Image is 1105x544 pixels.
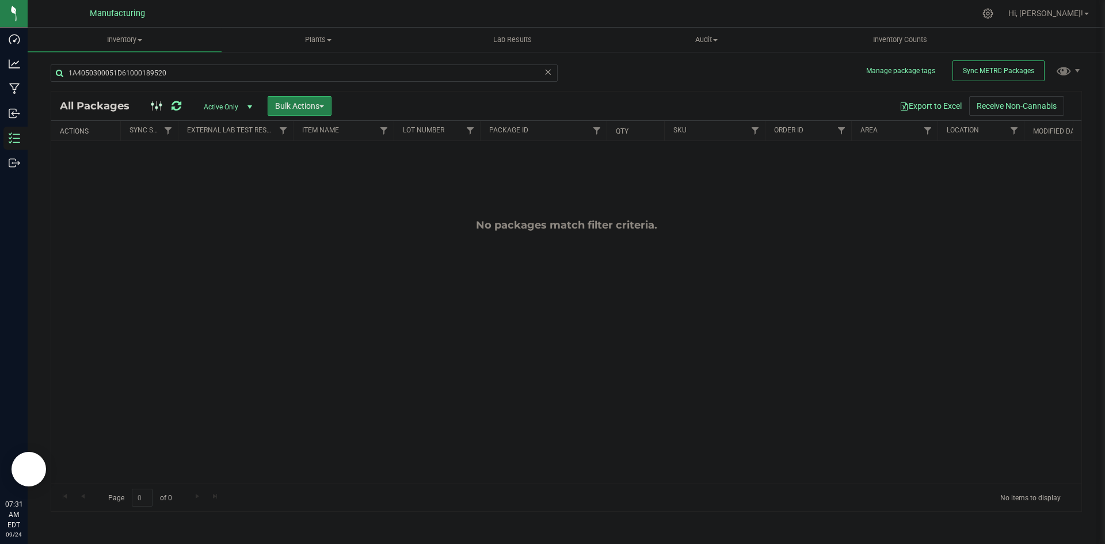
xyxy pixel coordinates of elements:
[866,66,935,76] button: Manage package tags
[51,219,1081,231] div: No packages match filter criteria.
[981,8,995,19] div: Manage settings
[222,28,416,52] a: Plants
[858,35,943,45] span: Inventory Counts
[746,121,765,140] a: Filter
[416,28,609,52] a: Lab Results
[90,9,145,18] span: Manufacturing
[774,126,803,134] a: Order Id
[302,126,339,134] a: Item Name
[673,126,687,134] a: SKU
[832,121,851,140] a: Filter
[919,121,938,140] a: Filter
[860,126,878,134] a: Area
[969,96,1064,116] button: Receive Non-Cannabis
[489,126,528,134] a: Package ID
[1033,127,1083,135] a: Modified Date
[892,96,969,116] button: Export to Excel
[98,489,181,507] span: Page of 0
[947,126,979,134] a: Location
[963,67,1034,75] span: Sync METRC Packages
[803,28,997,52] a: Inventory Counts
[9,83,20,94] inline-svg: Manufacturing
[9,33,20,45] inline-svg: Dashboard
[610,35,803,45] span: Audit
[616,127,628,135] a: Qty
[60,100,141,112] span: All Packages
[9,157,20,169] inline-svg: Outbound
[9,132,20,144] inline-svg: Inventory
[129,126,174,134] a: Sync Status
[275,101,324,111] span: Bulk Actions
[403,126,444,134] a: Lot Number
[159,121,178,140] a: Filter
[5,530,22,539] p: 09/24
[375,121,394,140] a: Filter
[60,127,116,135] div: Actions
[1008,9,1083,18] span: Hi, [PERSON_NAME]!
[9,58,20,70] inline-svg: Analytics
[588,121,607,140] a: Filter
[609,28,803,52] a: Audit
[478,35,547,45] span: Lab Results
[222,35,415,45] span: Plants
[28,28,222,52] a: Inventory
[9,108,20,119] inline-svg: Inbound
[1005,121,1024,140] a: Filter
[991,489,1070,506] span: No items to display
[5,499,22,530] p: 07:31 AM EDT
[28,35,222,45] span: Inventory
[952,60,1045,81] button: Sync METRC Packages
[274,121,293,140] a: Filter
[12,452,46,486] iframe: Resource center
[544,64,552,79] span: Clear
[268,96,331,116] button: Bulk Actions
[187,126,277,134] a: External Lab Test Result
[461,121,480,140] a: Filter
[51,64,558,82] input: Search Package ID, Item Name, SKU, Lot or Part Number...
